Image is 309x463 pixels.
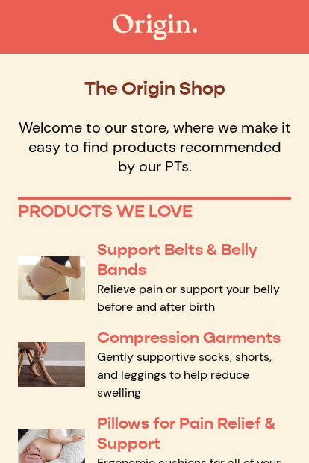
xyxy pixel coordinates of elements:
a: Compression Garments [97,327,281,347]
a: Pillows for Pain Relief & Support [97,413,275,453]
a: Relieve pain or support your belly before and after birth [97,281,280,315]
img: The Origin Shop [113,14,197,40]
p: The Origin Shop [18,78,291,100]
p: PRODUCTS WE LOVE [18,201,291,222]
p: Welcome to our store, where we make it easy to find products recommended by our PTs. [18,118,291,176]
a: Gently supportive socks, shorts, and leggings to help reduce swelling [97,349,272,400]
img: Support Belts & Belly Bands [18,256,85,300]
img: Compression Garments [18,342,85,387]
a: Support Belts & Belly Bands [97,239,257,280]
